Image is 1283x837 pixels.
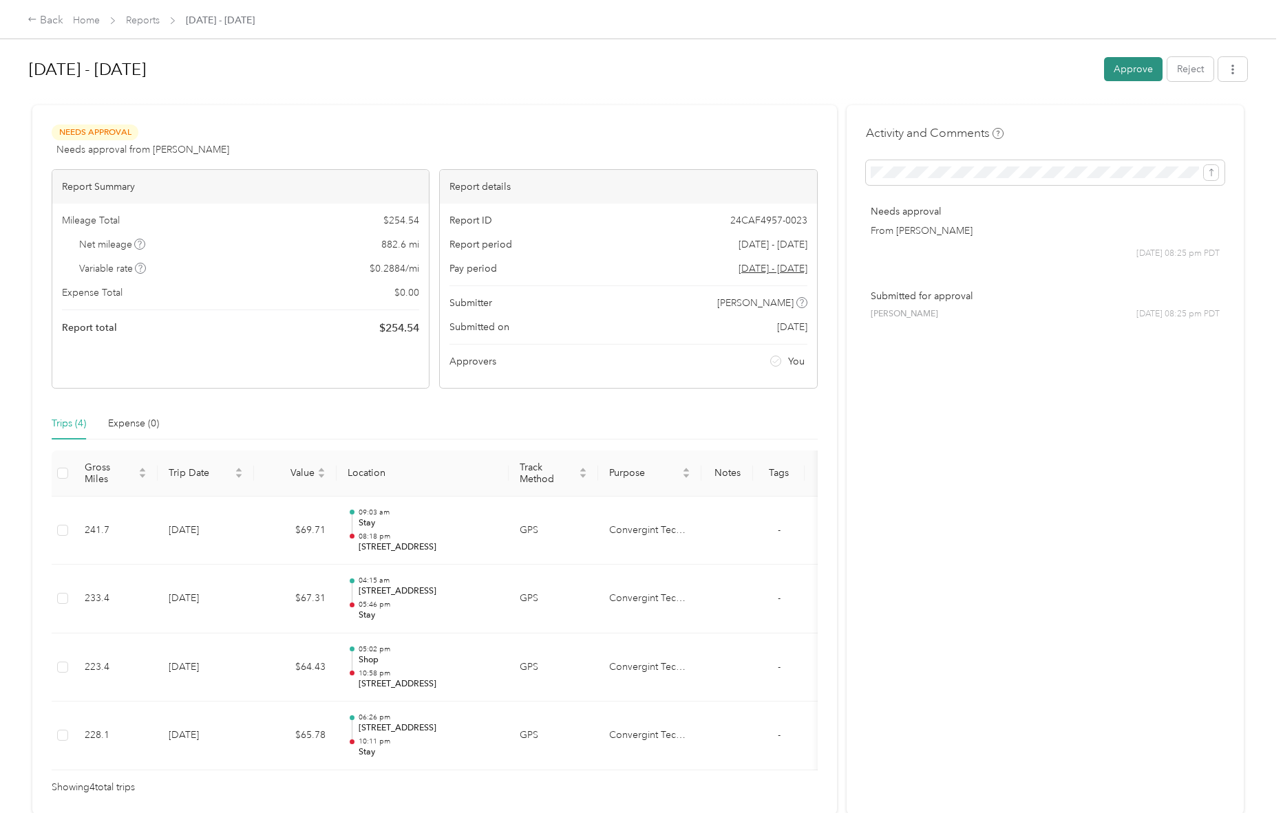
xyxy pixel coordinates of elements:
div: Trips (4) [52,416,86,431]
td: Convergint Technologies [598,565,701,633]
p: Submitted for approval [871,289,1220,303]
span: Track Method [520,461,576,485]
span: Report period [449,237,512,252]
span: Mileage Total [62,213,120,228]
td: Convergint Technologies [598,702,701,770]
span: [DATE] - [DATE] [186,13,255,28]
td: Convergint Technologies [598,633,701,702]
span: Report total [62,320,117,335]
p: 08:18 pm [359,532,498,541]
span: [DATE] 08:25 pm PDT [1136,248,1220,260]
td: GPS [509,702,598,770]
td: GPS [509,633,598,702]
p: 05:02 pm [359,644,498,654]
th: Gross Miles [74,450,158,497]
td: [DATE] [158,565,254,633]
a: Home [73,14,100,26]
p: 06:26 pm [359,713,498,722]
p: From [PERSON_NAME] [871,224,1220,238]
p: [STREET_ADDRESS] [359,722,498,735]
td: $65.78 [254,702,337,770]
span: - [778,729,781,741]
span: caret-down [235,472,243,480]
td: 223.4 [74,633,158,702]
a: Reports [126,14,160,26]
th: Trip Date [158,450,254,497]
td: GPS [509,565,598,633]
div: Report details [440,170,816,204]
span: - [778,661,781,673]
h4: Activity and Comments [866,124,1004,142]
span: Net mileage [79,237,146,252]
div: Report Summary [52,170,429,204]
th: Purpose [598,450,701,497]
th: Location [337,450,509,497]
span: - [778,592,781,604]
button: Reject [1167,57,1213,81]
td: GPS [509,497,598,565]
button: Approve [1104,57,1163,81]
span: [DATE] [777,320,807,334]
p: 04:15 am [359,576,498,585]
span: Submitter [449,296,492,310]
span: $ 254.54 [383,213,419,228]
span: [PERSON_NAME] [871,308,938,320]
span: Value [265,467,315,479]
span: - [778,524,781,536]
span: Submitted on [449,320,509,334]
p: Stay [359,517,498,530]
p: [STREET_ADDRESS] [359,541,498,554]
td: Convergint Technologies [598,497,701,565]
td: [DATE] [158,497,254,565]
span: Pay period [449,261,497,276]
td: $64.43 [254,633,337,702]
span: caret-up [138,466,147,474]
h1: Sep 1 - 30, 2025 [29,53,1094,86]
th: Value [254,450,337,497]
span: [PERSON_NAME] [717,296,794,310]
p: 10:58 pm [359,668,498,678]
th: Track Method [509,450,598,497]
span: caret-up [682,466,690,474]
td: [DATE] [158,702,254,770]
td: 228.1 [74,702,158,770]
iframe: Everlance-gr Chat Button Frame [1206,760,1283,837]
div: Expense (0) [108,416,159,431]
span: $ 254.54 [379,320,419,336]
th: Tags [753,450,805,497]
span: caret-down [138,472,147,480]
span: You [788,354,805,369]
span: Variable rate [79,261,147,276]
td: $67.31 [254,565,337,633]
span: Approvers [449,354,496,369]
span: caret-up [579,466,587,474]
span: 882.6 mi [381,237,419,252]
span: caret-up [317,466,326,474]
span: Report ID [449,213,492,228]
p: Shop [359,654,498,666]
span: caret-down [682,472,690,480]
span: $ 0.00 [394,285,419,300]
p: [STREET_ADDRESS] [359,585,498,598]
span: 24CAF4957-0023 [730,213,807,228]
p: 10:11 pm [359,737,498,746]
td: 233.4 [74,565,158,633]
p: Stay [359,746,498,759]
span: Expense Total [62,285,123,300]
div: Back [28,12,63,29]
span: Go to pay period [739,261,807,276]
td: $69.71 [254,497,337,565]
span: Purpose [609,467,679,479]
p: 05:46 pm [359,600,498,609]
span: caret-down [317,472,326,480]
td: [DATE] [158,633,254,702]
span: $ 0.2884 / mi [370,261,419,276]
span: Trip Date [169,467,232,479]
p: Stay [359,609,498,622]
span: Showing 4 total trips [52,780,135,795]
span: Needs approval from [PERSON_NAME] [56,142,229,157]
p: [STREET_ADDRESS] [359,678,498,691]
span: caret-down [579,472,587,480]
span: Gross Miles [85,461,136,485]
td: 241.7 [74,497,158,565]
